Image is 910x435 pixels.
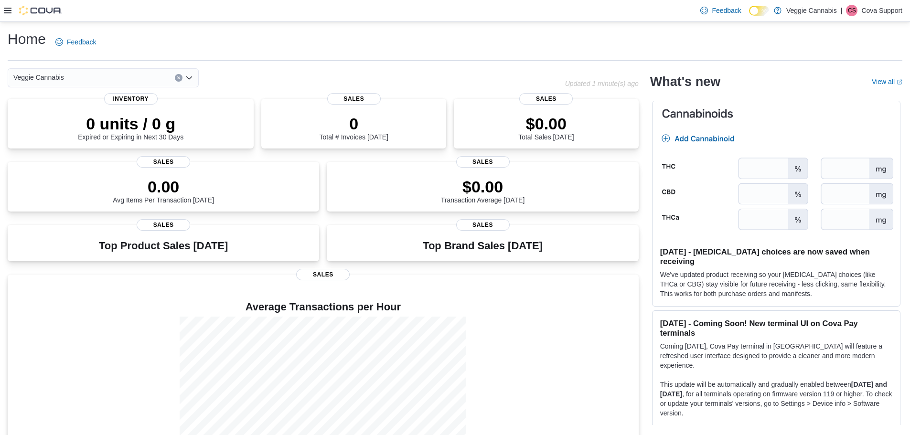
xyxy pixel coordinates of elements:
span: Veggie Cannabis [13,72,64,83]
h3: [DATE] - Coming Soon! New terminal UI on Cova Pay terminals [660,318,892,338]
p: $0.00 [441,177,525,196]
a: Feedback [696,1,745,20]
span: Feedback [67,37,96,47]
div: Transaction Average [DATE] [441,177,525,204]
img: Cova [19,6,62,15]
p: Veggie Cannabis [786,5,837,16]
h4: Average Transactions per Hour [15,301,631,313]
p: Coming [DATE], Cova Pay terminal in [GEOGRAPHIC_DATA] will feature a refreshed user interface des... [660,341,892,370]
div: Avg Items Per Transaction [DATE] [113,177,214,204]
button: Clear input [175,74,182,82]
h3: Top Brand Sales [DATE] [423,240,543,252]
span: Sales [456,219,510,231]
strong: [DATE] and [DATE] [660,381,887,398]
svg: External link [897,79,902,85]
span: Sales [296,269,350,280]
h3: [DATE] - [MEDICAL_DATA] choices are now saved when receiving [660,247,892,266]
p: Updated 1 minute(s) ago [565,80,639,87]
span: Inventory [104,93,158,105]
p: Cova Support [861,5,902,16]
a: Feedback [52,32,100,52]
p: 0.00 [113,177,214,196]
span: Sales [327,93,381,105]
span: Sales [137,219,190,231]
p: 0 [320,114,388,133]
input: Dark Mode [749,6,769,16]
p: This update will be automatically and gradually enabled between , for all terminals operating on ... [660,380,892,418]
div: Total # Invoices [DATE] [320,114,388,141]
span: Sales [137,156,190,168]
button: Open list of options [185,74,193,82]
div: Total Sales [DATE] [518,114,574,141]
h1: Home [8,30,46,49]
span: Sales [456,156,510,168]
h2: What's new [650,74,720,89]
p: We've updated product receiving so your [MEDICAL_DATA] choices (like THCa or CBG) stay visible fo... [660,270,892,298]
span: Feedback [712,6,741,15]
div: Expired or Expiring in Next 30 Days [78,114,183,141]
p: $0.00 [518,114,574,133]
div: Cova Support [846,5,857,16]
h3: Top Product Sales [DATE] [99,240,228,252]
span: CS [848,5,856,16]
a: View allExternal link [872,78,902,85]
p: | [841,5,843,16]
span: Sales [519,93,573,105]
p: 0 units / 0 g [78,114,183,133]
